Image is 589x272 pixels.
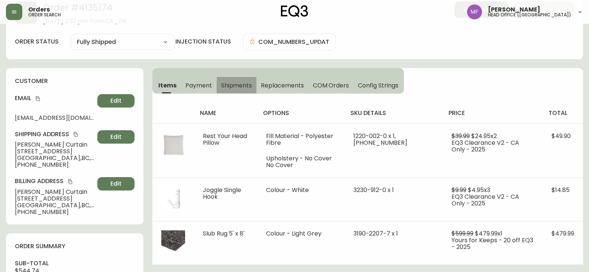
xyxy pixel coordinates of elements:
[452,186,466,194] span: $9.99
[551,132,571,140] span: $49.90
[203,132,247,147] span: Rest Your Head Pillow
[97,130,135,144] button: Edit
[161,230,185,254] img: 5967a55c-5775-4256-8f58-dce75d4ee6ec.jpg
[15,195,94,202] span: [STREET_ADDRESS]
[28,13,61,17] h5: order search
[185,81,212,89] span: Payment
[15,161,94,168] span: [PHONE_NUMBER]
[15,38,59,46] label: order status
[452,229,473,238] span: $599.99
[161,187,185,211] img: bafa8ad7-bcef-42ae-8755-83be5e5bbfc8.jpg
[15,259,135,268] h4: sub-total
[488,13,571,17] h5: head office ([GEOGRAPHIC_DATA])
[353,229,398,238] span: 3190-2207-7 x 1
[353,132,407,147] span: 1220-002-0 x 1, [PHONE_NUMBER]
[15,115,94,121] span: [EMAIL_ADDRESS][DOMAIN_NAME]
[313,81,349,89] span: COM Orders
[452,236,533,251] span: Yours for Keeps - 20 off EQ3 - 2025
[15,155,94,161] span: [GEOGRAPHIC_DATA] , BC , v6k 2y1 , CA
[471,132,497,140] span: $24.95 x 2
[15,94,94,102] h4: Email
[15,209,94,215] span: [PHONE_NUMBER]
[263,109,339,117] h4: options
[261,81,304,89] span: Replacements
[110,180,122,188] span: Edit
[43,18,126,25] span: [DATE] 2:32 pm from CA_EN
[15,77,135,85] h4: customer
[97,94,135,108] button: Edit
[28,7,50,13] span: Orders
[475,229,502,238] span: $479.99 x 1
[34,95,42,102] button: copy
[15,177,94,185] h4: Billing Address
[449,109,537,117] h4: price
[97,177,135,191] button: Edit
[110,97,122,105] span: Edit
[266,155,336,169] li: Upholstery - No Cover No Cover
[551,186,570,194] span: $14.85
[548,109,577,117] h4: total
[266,230,336,237] li: Colour - Light Grey
[72,131,80,138] button: copy
[467,4,482,19] img: 91cf6c4ea787f0dec862db02e33d59b3
[15,242,135,250] h4: order summary
[221,81,252,89] span: Shipments
[358,81,398,89] span: Config Strings
[15,148,94,155] span: [STREET_ADDRESS]
[15,202,94,209] span: [GEOGRAPHIC_DATA] , BC , v6k 2y1 , CA
[266,133,336,146] li: Fill Material - Polyester Fibre
[15,130,94,138] h4: Shipping Address
[15,141,94,148] span: [PERSON_NAME] Curtain
[67,178,74,185] button: copy
[200,109,251,117] h4: name
[551,229,574,238] span: $479.99
[452,132,470,140] span: $39.99
[353,186,394,194] span: 3230-912-0 x 1
[350,109,437,117] h4: sku details
[175,38,231,46] h4: injection status
[158,81,177,89] span: Items
[266,187,336,193] li: Colour - White
[15,189,94,195] span: [PERSON_NAME] Curtain
[203,186,241,201] span: Joggle Single Hook
[203,229,245,238] span: Slub Rug 5' x 8'
[488,7,540,13] span: [PERSON_NAME]
[161,133,185,157] img: 5d2a9797-27bd-432a-be46-d6e3b26f165e.jpg
[468,186,490,194] span: $4.95 x 3
[281,5,308,17] img: logo
[110,133,122,141] span: Edit
[452,192,519,208] span: EQ3 Clearance V2 - CA Only - 2025
[452,138,519,154] span: EQ3 Clearance V2 - CA Only - 2025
